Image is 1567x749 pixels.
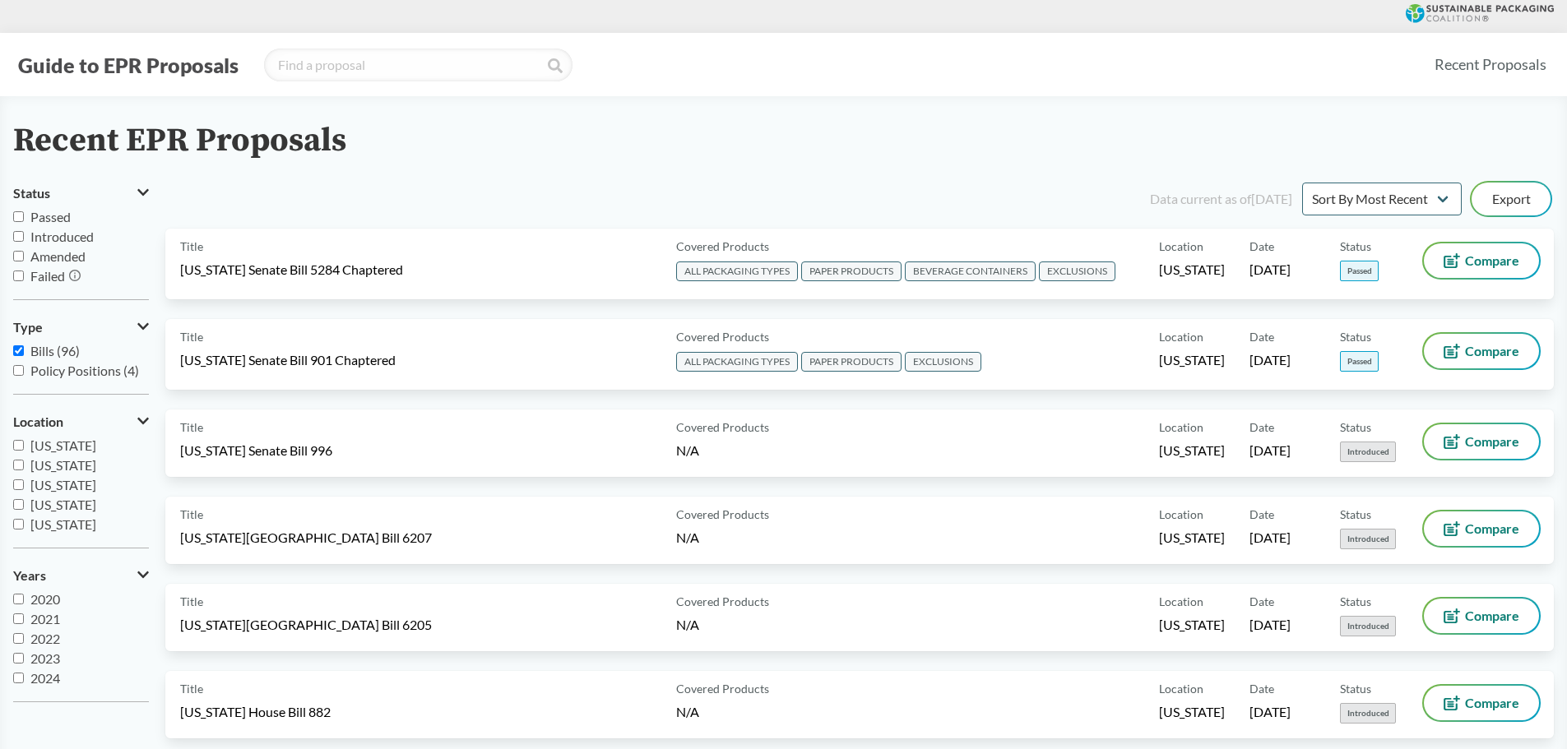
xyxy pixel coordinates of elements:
span: [US_STATE] [1159,616,1225,634]
span: Type [13,320,43,335]
span: Status [1340,506,1371,523]
span: Title [180,593,203,610]
span: [DATE] [1249,442,1291,460]
button: Years [13,562,149,589]
span: Location [1159,506,1203,523]
span: [US_STATE] [30,477,96,492]
a: Recent Proposals [1427,46,1554,83]
input: [US_STATE] [13,460,24,470]
span: N/A [676,617,699,632]
button: Compare [1424,243,1539,278]
span: [DATE] [1249,703,1291,721]
span: Bills (96) [30,343,80,358]
span: Introduced [1340,703,1396,724]
span: [US_STATE] Senate Bill 5284 Chaptered [180,261,403,279]
span: [US_STATE] [1159,703,1225,721]
span: 2024 [30,670,60,686]
button: Compare [1424,686,1539,720]
span: 2022 [30,631,60,646]
span: Title [180,328,203,345]
button: Compare [1424,334,1539,368]
input: Failed [13,270,24,281]
span: Introduced [30,229,94,244]
span: Title [180,238,203,255]
span: [US_STATE][GEOGRAPHIC_DATA] Bill 6207 [180,529,432,547]
span: Date [1249,418,1274,436]
span: 2020 [30,591,60,607]
button: Compare [1424,511,1539,546]
span: [DATE] [1249,616,1291,634]
span: Failed [30,268,65,284]
span: Passed [1340,261,1379,281]
input: Find a proposal [264,49,573,81]
span: [US_STATE] [30,516,96,532]
span: PAPER PRODUCTS [801,261,902,281]
input: [US_STATE] [13,440,24,451]
span: Date [1249,238,1274,255]
span: Location [1159,593,1203,610]
span: 2023 [30,650,60,666]
input: Bills (96) [13,345,24,356]
span: Compare [1465,254,1519,267]
span: Covered Products [676,506,769,523]
span: Location [13,414,63,429]
span: Amended [30,248,86,264]
span: Covered Products [676,680,769,697]
span: Covered Products [676,593,769,610]
input: Amended [13,251,24,261]
span: Status [1340,418,1371,436]
input: 2024 [13,673,24,683]
span: Location [1159,680,1203,697]
span: [US_STATE] Senate Bill 901 Chaptered [180,351,396,369]
button: Status [13,179,149,207]
span: Status [13,186,50,201]
span: ALL PACKAGING TYPES [676,352,798,372]
span: Title [180,680,203,697]
span: Date [1249,593,1274,610]
span: N/A [676,442,699,458]
input: 2020 [13,594,24,604]
span: Title [180,506,203,523]
span: Compare [1465,435,1519,448]
button: Guide to EPR Proposals [13,52,243,78]
span: ALL PACKAGING TYPES [676,261,798,281]
span: Date [1249,328,1274,345]
button: Location [13,408,149,436]
span: [US_STATE] House Bill 882 [180,703,331,721]
span: Passed [1340,351,1379,372]
span: [US_STATE] Senate Bill 996 [180,442,332,460]
span: [US_STATE][GEOGRAPHIC_DATA] Bill 6205 [180,616,432,634]
span: [DATE] [1249,529,1291,547]
span: Status [1340,238,1371,255]
span: Date [1249,680,1274,697]
span: [US_STATE] [30,457,96,473]
button: Export [1472,183,1551,215]
span: Introduced [1340,442,1396,462]
span: Years [13,568,46,583]
span: Location [1159,238,1203,255]
span: EXCLUSIONS [1039,261,1115,281]
span: [US_STATE] [1159,261,1225,279]
span: [US_STATE] [1159,442,1225,460]
div: Data current as of [DATE] [1150,189,1292,209]
span: Compare [1465,344,1519,358]
span: Date [1249,506,1274,523]
button: Compare [1424,599,1539,633]
span: N/A [676,704,699,719]
h2: Recent EPR Proposals [13,123,346,160]
button: Compare [1424,424,1539,459]
span: Compare [1465,522,1519,535]
input: Passed [13,211,24,222]
span: Covered Products [676,328,769,345]
span: Covered Products [676,238,769,255]
span: [US_STATE] [30,437,96,453]
span: Passed [30,209,71,224]
span: Status [1340,593,1371,610]
input: Policy Positions (4) [13,365,24,376]
input: [US_STATE] [13,499,24,510]
span: N/A [676,529,699,545]
span: 2021 [30,611,60,626]
span: Policy Positions (4) [30,363,139,378]
input: Introduced [13,231,24,242]
input: 2021 [13,613,24,624]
